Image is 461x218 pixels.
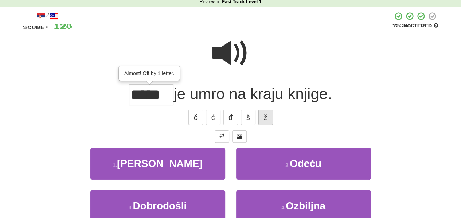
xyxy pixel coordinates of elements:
[241,110,255,125] button: š
[129,205,133,210] small: 3 .
[188,110,203,125] button: č
[23,24,49,30] span: Score:
[392,23,438,29] div: Mastered
[232,130,247,143] button: Show image (alt+x)
[290,158,321,169] span: Odeću
[133,200,187,211] span: Dobrodošli
[223,110,238,125] button: đ
[206,110,220,125] button: ć
[285,162,290,168] small: 2 .
[173,85,332,102] span: je umro na kraju knjige.
[23,12,72,21] div: /
[258,110,273,125] button: ž
[215,130,229,143] button: Toggle translation (alt+t)
[392,23,403,28] span: 75 %
[90,148,225,179] button: 1.[PERSON_NAME]
[117,158,203,169] span: [PERSON_NAME]
[236,148,371,179] button: 2.Odeću
[54,22,72,31] span: 120
[286,200,325,211] span: Ozbiljna
[281,205,286,210] small: 4 .
[124,70,174,76] span: Almost! Off by 1 letter.
[113,162,117,168] small: 1 .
